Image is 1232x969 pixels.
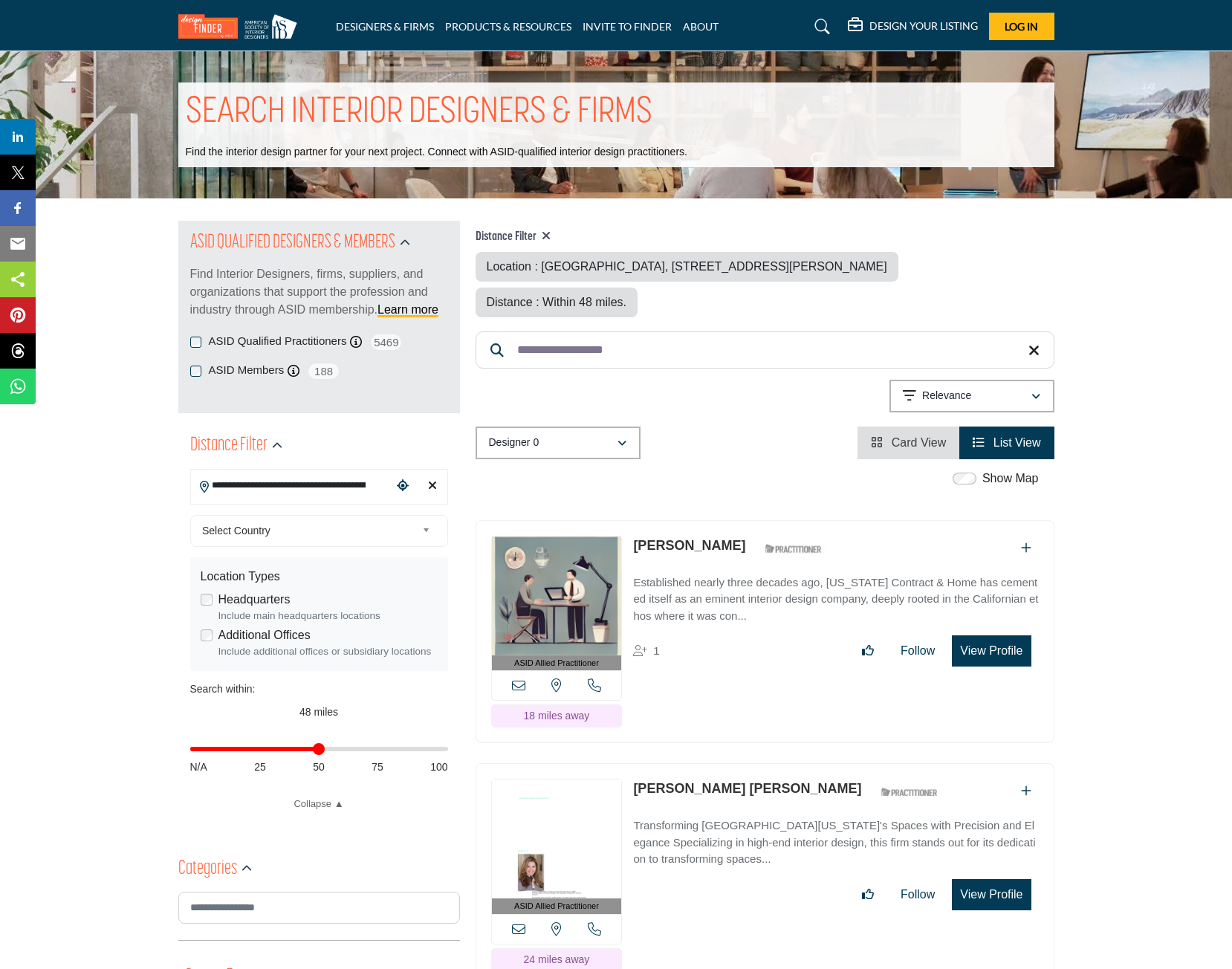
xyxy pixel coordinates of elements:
input: Search Category [178,892,460,924]
button: Log In [989,13,1054,40]
h4: Distance Filter [476,230,1054,244]
a: View List [973,436,1040,449]
span: Log In [1005,20,1038,33]
div: DESIGN YOUR LISTING [848,18,978,36]
button: Like listing [852,636,884,666]
span: Distance : Within 48 miles. [487,296,627,308]
a: Add To List [1021,785,1031,797]
span: 24 miles away [524,953,590,965]
div: Search within: [190,681,448,697]
button: Follow [891,636,944,666]
a: Transforming [GEOGRAPHIC_DATA][US_STATE]'s Spaces with Precision and Elegance Specializing in hig... [633,808,1038,868]
span: 5469 [369,333,403,351]
span: 50 [313,759,325,775]
label: Show Map [982,470,1039,487]
p: Transforming [GEOGRAPHIC_DATA][US_STATE]'s Spaces with Precision and Elegance Specializing in hig... [633,817,1038,868]
span: ASID Allied Practitioner [514,900,599,913]
a: Search [800,15,840,39]
img: ASID Qualified Practitioners Badge Icon [759,539,826,558]
h2: Categories [178,856,237,883]
span: 25 [254,759,266,775]
a: Established nearly three decades ago, [US_STATE] Contract & Home has cemented itself as an eminen... [633,565,1038,625]
h2: ASID QUALIFIED DESIGNERS & MEMBERS [190,230,395,256]
div: Location Types [201,568,438,586]
button: Designer 0 [476,427,641,459]
a: Add To List [1021,542,1031,554]
a: INVITE TO FINDER [583,20,672,33]
h1: SEARCH INTERIOR DESIGNERS & FIRMS [186,90,652,136]
li: List View [959,427,1054,459]
button: Follow [891,880,944,910]
span: Card View [892,436,947,449]
button: Like listing [852,880,884,910]
p: Established nearly three decades ago, [US_STATE] Contract & Home has cemented itself as an eminen... [633,574,1038,625]
img: Ann Fiorio [492,537,622,655]
span: 18 miles away [524,710,590,722]
a: ASID Allied Practitioner [492,780,622,914]
img: Kimberly Faubert Palffy [492,780,622,898]
p: Designer 0 [489,435,539,450]
span: 100 [430,759,447,775]
p: Ann Fiorio [633,536,745,556]
div: Choose your current location [392,470,414,502]
a: ASID Allied Practitioner [492,537,622,671]
span: 188 [307,362,340,380]
img: ASID Qualified Practitioners Badge Icon [875,782,942,801]
div: Include main headquarters locations [218,609,438,623]
span: 48 miles [299,706,338,718]
input: ASID Members checkbox [190,366,201,377]
label: Headquarters [218,591,291,609]
p: Find Interior Designers, firms, suppliers, and organizations that support the profession and indu... [190,265,448,319]
a: Collapse ▲ [190,797,448,811]
button: Relevance [889,380,1054,412]
span: List View [993,436,1041,449]
a: [PERSON_NAME] [PERSON_NAME] [633,781,861,796]
div: Followers [633,642,659,660]
label: Additional Offices [218,626,311,644]
p: Relevance [922,389,971,404]
p: Kimberly Faubert Palffy [633,779,861,799]
p: Find the interior design partner for your next project. Connect with ASID-qualified interior desi... [186,145,687,160]
a: Learn more [377,303,438,316]
label: ASID Qualified Practitioners [209,333,347,350]
a: View Card [871,436,946,449]
a: DESIGNERS & FIRMS [336,20,434,33]
input: Search Keyword [476,331,1054,369]
h5: DESIGN YOUR LISTING [869,19,978,33]
span: 75 [372,759,383,775]
span: Select Country [202,522,416,539]
div: Clear search location [421,470,444,502]
input: ASID Qualified Practitioners checkbox [190,337,201,348]
h2: Distance Filter [190,432,268,459]
input: Search Location [191,471,392,500]
div: Include additional offices or subsidiary locations [218,644,438,659]
a: [PERSON_NAME] [633,538,745,553]
button: View Profile [952,635,1031,667]
span: N/A [190,759,207,775]
li: Card View [857,427,959,459]
a: PRODUCTS & RESOURCES [445,20,571,33]
span: Location : [GEOGRAPHIC_DATA], [STREET_ADDRESS][PERSON_NAME] [487,260,887,273]
span: ASID Allied Practitioner [514,657,599,670]
a: ABOUT [683,20,719,33]
button: View Profile [952,879,1031,910]
label: ASID Members [209,362,285,379]
span: 1 [653,644,659,657]
img: Site Logo [178,14,305,39]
